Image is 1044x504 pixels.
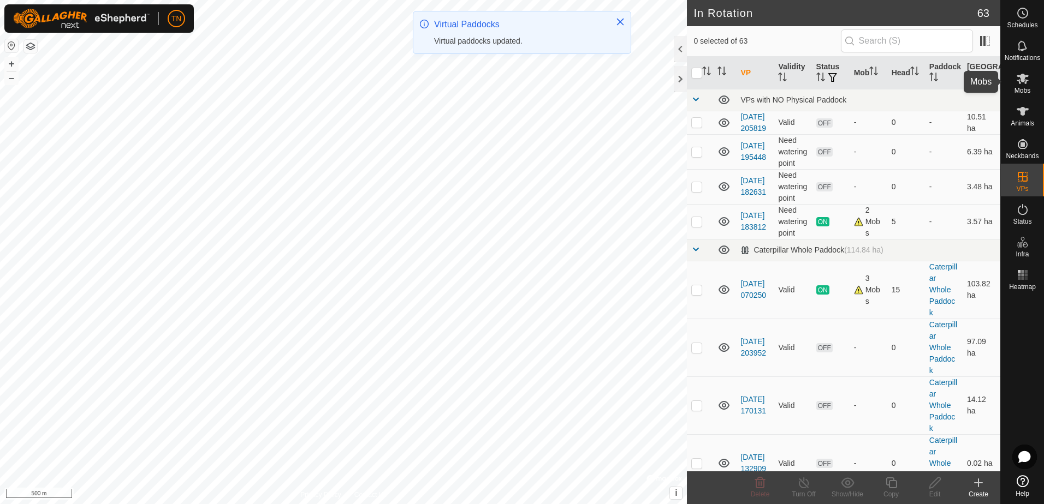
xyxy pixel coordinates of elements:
img: Gallagher Logo [13,9,150,28]
div: Virtual Paddocks [434,18,604,31]
div: - [854,181,883,193]
a: [DATE] 170131 [740,395,766,415]
div: Copy [869,489,913,499]
div: - [854,400,883,411]
div: 3 Mobs [854,273,883,307]
a: Caterpillar Whole Paddock [929,436,957,490]
td: 0 [887,434,925,492]
a: [DATE] 132909 [740,453,766,473]
a: [DATE] 070250 [740,279,766,299]
p-sorticon: Activate to sort [717,68,726,77]
p-sorticon: Activate to sort [984,74,993,83]
td: - [925,169,963,204]
span: Schedules [1007,22,1037,28]
button: Close [613,14,628,29]
td: 0 [887,376,925,434]
td: Valid [774,319,811,376]
th: Head [887,57,925,89]
th: VP [736,57,774,89]
div: VPs with NO Physical Paddock [740,95,996,104]
button: i [670,487,682,499]
div: Caterpillar Whole Paddock [740,245,883,255]
button: + [5,57,18,70]
td: Valid [774,376,811,434]
td: 15 [887,261,925,319]
a: Caterpillar Whole Paddock [929,320,957,375]
p-sorticon: Activate to sort [778,74,787,83]
td: - [925,204,963,239]
div: - [854,146,883,158]
td: 6.39 ha [963,134,1000,169]
button: Reset Map [5,39,18,52]
a: [DATE] 183812 [740,211,766,231]
input: Search (S) [841,29,973,52]
span: TN [171,13,182,25]
p-sorticon: Activate to sort [702,68,711,77]
div: - [854,117,883,128]
th: Validity [774,57,811,89]
td: 0 [887,111,925,134]
td: Need watering point [774,169,811,204]
span: Animals [1011,120,1034,127]
td: Need watering point [774,204,811,239]
span: Delete [751,490,770,498]
div: - [854,342,883,353]
div: 2 Mobs [854,205,883,239]
td: Valid [774,434,811,492]
span: OFF [816,343,833,352]
span: Infra [1016,251,1029,257]
a: [DATE] 203952 [740,337,766,357]
span: ON [816,285,829,295]
span: OFF [816,401,833,410]
td: - [925,111,963,134]
span: OFF [816,182,833,191]
td: - [925,134,963,169]
span: Help [1016,490,1029,497]
th: Paddock [925,57,963,89]
th: Mob [850,57,887,89]
span: Notifications [1005,55,1040,61]
a: Privacy Policy [300,490,341,500]
td: Need watering point [774,134,811,169]
button: Map Layers [24,40,37,53]
p-sorticon: Activate to sort [869,68,878,77]
span: VPs [1016,185,1028,192]
h2: In Rotation [693,7,977,20]
div: - [854,458,883,469]
span: OFF [816,459,833,468]
th: Status [812,57,850,89]
a: [DATE] 195448 [740,141,766,161]
span: OFF [816,147,833,157]
span: Heatmap [1009,284,1036,290]
td: Valid [774,111,811,134]
div: Show/Hide [826,489,869,499]
td: 0.02 ha [963,434,1000,492]
td: 14.12 ha [963,376,1000,434]
td: 3.57 ha [963,204,1000,239]
td: Valid [774,261,811,319]
td: 103.82 ha [963,261,1000,319]
td: 97.09 ha [963,319,1000,376]
td: 0 [887,319,925,376]
p-sorticon: Activate to sort [910,68,919,77]
div: Turn Off [782,489,826,499]
td: 0 [887,134,925,169]
a: Help [1001,471,1044,501]
th: [GEOGRAPHIC_DATA] Area [963,57,1000,89]
td: 3.48 ha [963,169,1000,204]
span: 63 [977,5,989,21]
div: Create [957,489,1000,499]
div: Virtual paddocks updated. [434,35,604,47]
span: (114.84 ha) [844,245,883,254]
td: 0 [887,169,925,204]
div: Edit [913,489,957,499]
span: OFF [816,118,833,128]
p-sorticon: Activate to sort [929,74,938,83]
a: [DATE] 182631 [740,176,766,196]
span: Neckbands [1006,153,1039,159]
button: – [5,71,18,85]
span: Status [1013,218,1031,225]
span: ON [816,217,829,226]
td: 5 [887,204,925,239]
span: Mobs [1015,87,1030,94]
